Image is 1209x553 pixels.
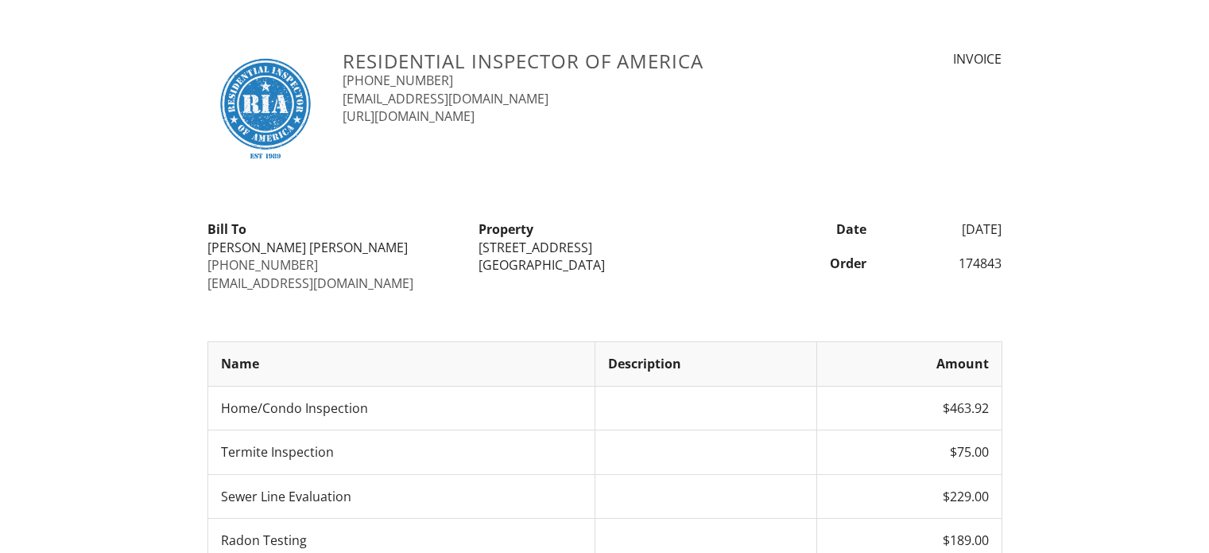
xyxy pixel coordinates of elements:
a: [PHONE_NUMBER] [207,256,318,274]
strong: Bill To [207,220,246,238]
th: Amount [817,342,1002,386]
a: [EMAIL_ADDRESS][DOMAIN_NAME] [343,90,548,107]
a: [PHONE_NUMBER] [343,72,453,89]
div: Order [740,255,876,272]
td: $229.00 [817,474,1002,518]
h3: Residential Inspector of America [343,50,798,72]
th: Description [595,342,816,386]
div: [STREET_ADDRESS] [479,239,730,256]
a: [EMAIL_ADDRESS][DOMAIN_NAME] [207,275,413,292]
td: Home/Condo Inspection [207,386,595,430]
a: [URL][DOMAIN_NAME] [343,107,475,125]
th: Name [207,342,595,386]
img: RIABluePNG.png [207,50,324,167]
div: [GEOGRAPHIC_DATA] [479,256,730,274]
div: [DATE] [876,220,1012,238]
div: INVOICE [817,50,1002,68]
td: $463.92 [817,386,1002,430]
div: Date [740,220,876,238]
td: Sewer Line Evaluation [207,474,595,518]
strong: Property [479,220,533,238]
div: [PERSON_NAME] [PERSON_NAME] [207,239,459,256]
td: Termite Inspection [207,430,595,474]
td: $75.00 [817,430,1002,474]
div: 174843 [876,255,1012,272]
